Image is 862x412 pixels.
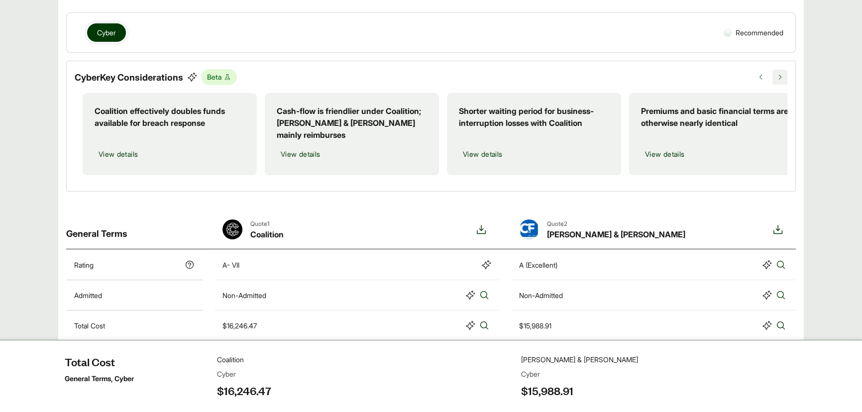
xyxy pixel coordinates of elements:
span: Quote 2 [547,219,685,228]
div: A- VII [222,260,239,270]
span: Coalition [250,228,284,240]
div: Cyber [66,371,796,411]
span: View details [99,149,138,159]
p: Cash-flow is friendlier under Coalition; [PERSON_NAME] & [PERSON_NAME] mainly reimburses [277,105,427,141]
span: Quote 1 [250,219,284,228]
div: A (Excellent) [519,260,557,270]
p: Admitted [74,290,102,301]
div: Non-Admitted [519,290,563,301]
button: Download option [768,219,788,240]
p: Coalition effectively doubles funds available for breach response [95,105,245,129]
button: View details [641,145,688,163]
div: $5,000,000 [222,351,261,361]
div: $5,000,000 [519,351,557,361]
p: Shorter waiting period for business-interruption losses with Coalition [459,105,609,129]
div: General Terms [66,211,203,248]
button: Cyber [87,23,126,42]
div: $15,988.91 [519,320,551,331]
button: Download option [471,219,491,240]
button: View details [459,145,506,163]
div: Recommended [720,23,787,42]
img: Crum & Forster-Logo [519,219,539,239]
div: Non-Admitted [222,290,266,301]
p: Rating [74,260,94,270]
span: View details [463,149,502,159]
div: $16,246.47 [222,320,257,331]
p: Total Cost [74,320,105,331]
span: Cyber [97,27,116,38]
p: Maximum Policy Aggregate Limit [74,351,176,361]
button: View details [277,145,324,163]
p: Premiums and basic financial terms are otherwise nearly identical [641,105,791,129]
p: Cyber Key Considerations [75,71,183,84]
span: View details [281,149,320,159]
span: Beta [201,69,237,85]
img: Coalition-Logo [222,219,242,239]
button: View details [95,145,142,163]
span: View details [645,149,684,159]
span: [PERSON_NAME] & [PERSON_NAME] [547,228,685,240]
